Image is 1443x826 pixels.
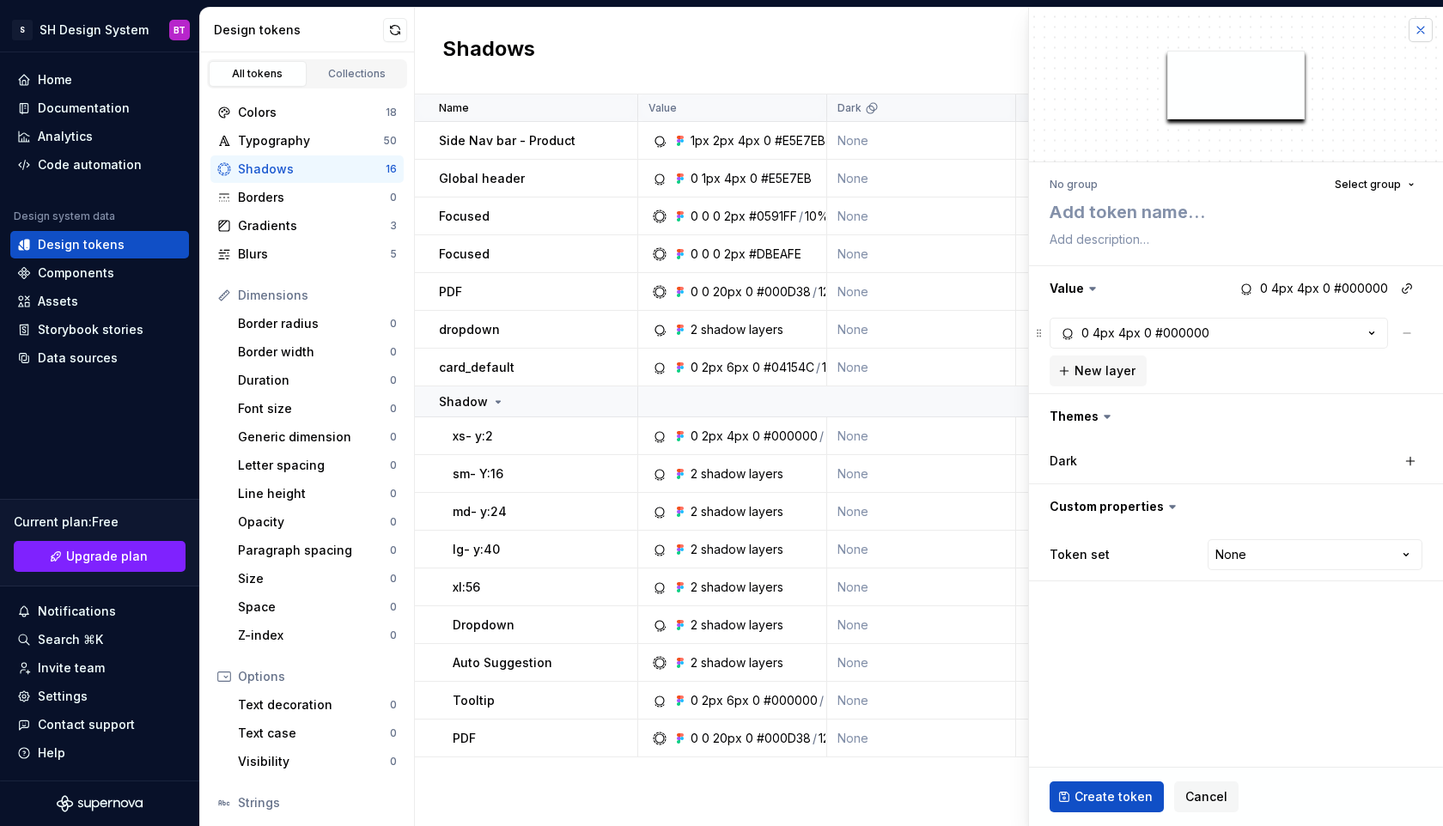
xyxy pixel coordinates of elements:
[1174,781,1239,812] button: Cancel
[390,402,397,416] div: 0
[238,598,390,616] div: Space
[816,359,820,376] div: /
[1016,606,1116,644] td: None
[215,67,301,81] div: All tokens
[238,542,390,559] div: Paragraph spacing
[691,208,698,225] div: 0
[38,293,78,310] div: Assets
[210,155,404,183] a: Shadows16
[238,132,383,149] div: Typography
[38,744,65,762] div: Help
[713,283,742,301] div: 20px
[1016,160,1116,197] td: None
[1016,720,1116,757] td: None
[390,487,397,501] div: 0
[713,246,721,263] div: 0
[827,311,1016,349] td: None
[453,541,500,558] p: lg- y:40
[40,21,149,39] div: SH Design System
[691,541,783,558] div: 2 shadow layers
[386,106,397,119] div: 18
[691,283,698,301] div: 0
[453,503,507,520] p: md- y:24
[38,688,88,705] div: Settings
[57,795,143,812] svg: Supernova Logo
[238,246,390,263] div: Blurs
[746,283,753,301] div: 0
[386,162,397,176] div: 16
[231,537,404,564] a: Paragraph spacing0
[231,593,404,621] a: Space0
[38,631,103,648] div: Search ⌘K
[1016,235,1116,273] td: None
[805,208,829,225] div: 10%
[1050,318,1388,349] button: 04px4px0#000000
[691,359,698,376] div: 0
[727,692,749,709] div: 6px
[238,627,390,644] div: Z-index
[775,132,825,149] div: #E5E7EB
[383,134,397,148] div: 50
[390,544,397,557] div: 0
[691,428,698,445] div: 0
[691,692,698,709] div: 0
[10,259,189,287] a: Components
[827,160,1016,197] td: None
[390,629,397,642] div: 0
[10,344,189,372] a: Data sources
[453,428,493,445] p: xs- y:2
[10,151,189,179] a: Code automation
[1016,531,1116,568] td: None
[390,515,397,529] div: 0
[231,565,404,592] a: Size0
[10,231,189,258] a: Design tokens
[238,668,397,685] div: Options
[10,123,189,150] a: Analytics
[453,616,514,634] p: Dropdown
[12,20,33,40] div: S
[231,310,404,337] a: Border radius0
[238,725,390,742] div: Text case
[713,132,734,149] div: 2px
[38,236,125,253] div: Design tokens
[1050,178,1098,191] div: No group
[827,606,1016,644] td: None
[453,579,480,596] p: xl:56
[238,485,390,502] div: Line height
[38,716,135,733] div: Contact support
[691,321,783,338] div: 2 shadow layers
[1016,122,1116,160] td: None
[1050,452,1077,470] label: Dark
[746,730,753,747] div: 0
[38,100,130,117] div: Documentation
[210,99,404,126] a: Colors18
[453,730,476,747] p: PDF
[238,161,386,178] div: Shadows
[1050,781,1164,812] button: Create token
[390,345,397,359] div: 0
[10,598,189,625] button: Notifications
[813,730,817,747] div: /
[1050,355,1147,386] button: New layer
[822,359,845,376] div: 12%
[238,457,390,474] div: Letter spacing
[38,264,114,282] div: Components
[210,127,404,155] a: Typography50
[390,247,397,261] div: 5
[238,696,390,714] div: Text decoration
[231,423,404,451] a: Generic dimension0
[10,683,189,710] a: Settings
[702,246,709,263] div: 0
[691,730,698,747] div: 0
[813,283,817,301] div: /
[231,748,404,775] a: Visibility0
[390,430,397,444] div: 0
[837,101,862,115] p: Dark
[738,132,760,149] div: 4px
[702,692,723,709] div: 2px
[38,349,118,367] div: Data sources
[827,197,1016,235] td: None
[10,66,189,94] a: Home
[757,283,811,301] div: #000D38
[66,548,148,565] span: Upgrade plan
